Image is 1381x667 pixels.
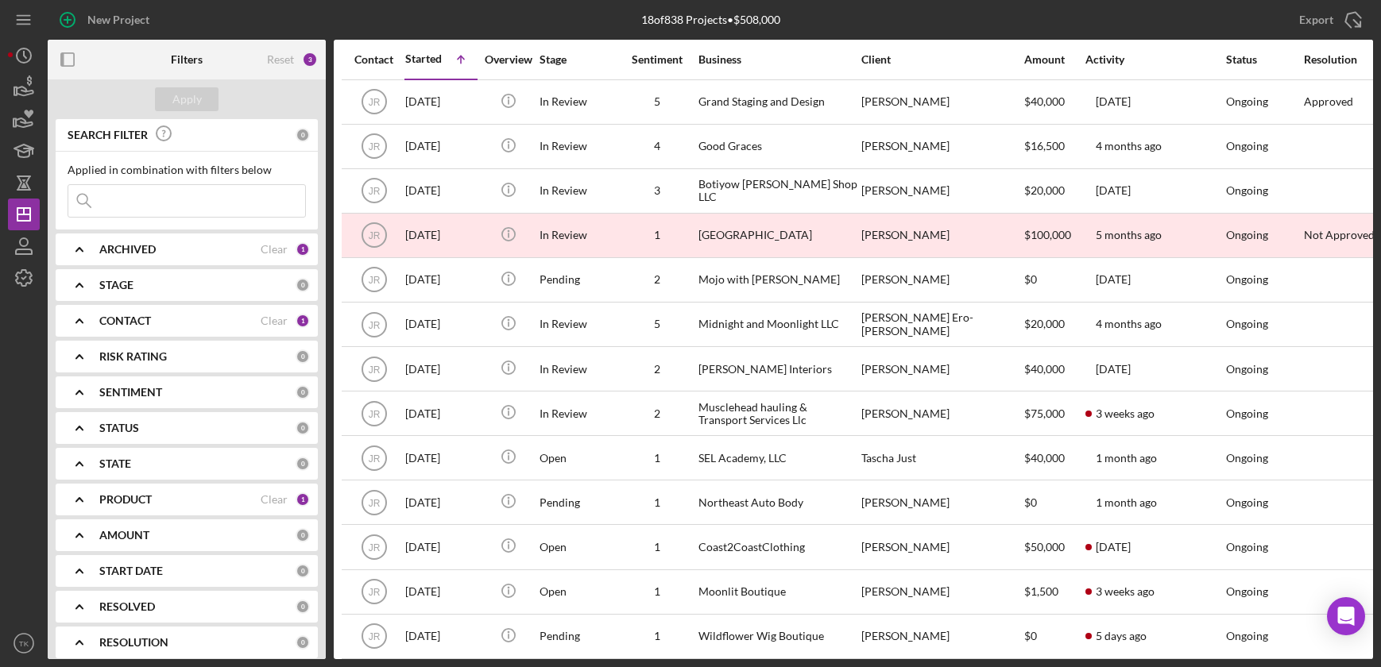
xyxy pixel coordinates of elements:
[617,184,697,197] div: 3
[698,303,857,345] div: Midnight and Moonlight LLC
[540,526,616,568] div: Open
[99,600,155,613] b: RESOLVED
[405,303,477,345] div: [DATE]
[296,528,310,542] div: 0
[540,214,616,256] div: In Review
[617,452,697,465] div: 1
[617,140,697,152] div: 4
[617,585,697,598] div: 1
[698,571,857,613] div: Moonlit Boutique
[68,129,148,141] b: SEARCH FILTER
[861,214,1020,256] div: [PERSON_NAME]
[368,319,380,330] text: JR
[1024,526,1084,568] div: $50,000
[1226,585,1268,598] div: Ongoing
[1024,392,1084,434] div: $75,000
[861,170,1020,212] div: [PERSON_NAME]
[540,348,616,390] div: In Review
[1096,363,1131,376] time: 2025-07-11 03:54
[698,170,857,212] div: Botiyow [PERSON_NAME] Shop LLC
[1024,125,1084,168] div: $16,500
[617,273,697,286] div: 2
[1096,273,1131,286] time: 2025-05-15 16:46
[861,125,1020,168] div: [PERSON_NAME]
[1096,630,1147,642] time: 2025-08-20 03:35
[1096,95,1131,108] time: 2025-02-12 19:32
[861,437,1020,479] div: Tascha Just
[296,421,310,435] div: 0
[99,565,163,577] b: START DATE
[861,615,1020,657] div: [PERSON_NAME]
[87,4,149,36] div: New Project
[99,243,156,256] b: ARCHIVED
[540,259,616,301] div: Pending
[1024,303,1084,345] div: $20,000
[368,141,380,152] text: JR
[861,259,1020,301] div: [PERSON_NAME]
[1096,452,1157,465] time: 2025-07-22 17:38
[861,81,1020,123] div: [PERSON_NAME]
[478,53,538,66] div: Overview
[1226,140,1268,152] div: Ongoing
[1096,541,1131,553] time: 2025-07-31 15:01
[1024,259,1084,301] div: $0
[1024,214,1084,256] div: $100,000
[861,53,1020,66] div: Client
[1299,4,1333,36] div: Export
[617,363,697,376] div: 2
[540,81,616,123] div: In Review
[267,53,294,66] div: Reset
[405,615,477,657] div: [DATE]
[8,627,40,659] button: TK
[171,53,203,66] b: Filters
[48,4,165,36] button: New Project
[698,53,857,66] div: Business
[19,639,29,648] text: TK
[405,526,477,568] div: [DATE]
[296,278,310,292] div: 0
[368,364,380,375] text: JR
[698,615,857,657] div: Wildflower Wig Boutique
[1096,318,1162,330] time: 2025-04-29 03:12
[540,53,616,66] div: Stage
[99,422,139,434] b: STATUS
[368,453,380,464] text: JR
[1024,53,1084,66] div: Amount
[1226,318,1268,330] div: Ongoing
[99,457,131,470] b: STATE
[99,636,168,649] b: RESOLUTION
[405,481,477,523] div: [DATE]
[155,87,219,111] button: Apply
[861,571,1020,613] div: [PERSON_NAME]
[1226,95,1268,108] div: Ongoing
[698,348,857,390] div: [PERSON_NAME] Interiors
[617,318,697,330] div: 5
[368,408,380,419] text: JR
[1024,170,1084,212] div: $20,000
[698,392,857,434] div: Musclehead hauling & Transport Services Llc
[861,526,1020,568] div: [PERSON_NAME]
[1096,496,1157,509] time: 2025-07-15 17:28
[1096,184,1131,197] time: 2025-02-22 21:38
[540,615,616,657] div: Pending
[641,13,780,26] div: 18 of 838 Projects • $508,000
[1024,348,1084,390] div: $40,000
[1226,363,1268,376] div: Ongoing
[617,95,697,108] div: 5
[296,314,310,328] div: 1
[1226,273,1268,286] div: Ongoing
[296,564,310,578] div: 0
[698,526,857,568] div: Coast2CoastClothing
[698,81,857,123] div: Grand Staging and Design
[1226,229,1268,241] div: Ongoing
[1085,53,1224,66] div: Activity
[1226,407,1268,420] div: Ongoing
[1096,229,1162,241] time: 2025-04-07 01:53
[1024,615,1084,657] div: $0
[698,125,857,168] div: Good Graces
[405,81,477,123] div: [DATE]
[68,164,306,176] div: Applied in combination with filters below
[296,492,310,507] div: 1
[1327,597,1365,635] div: Open Intercom Messenger
[405,348,477,390] div: [DATE]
